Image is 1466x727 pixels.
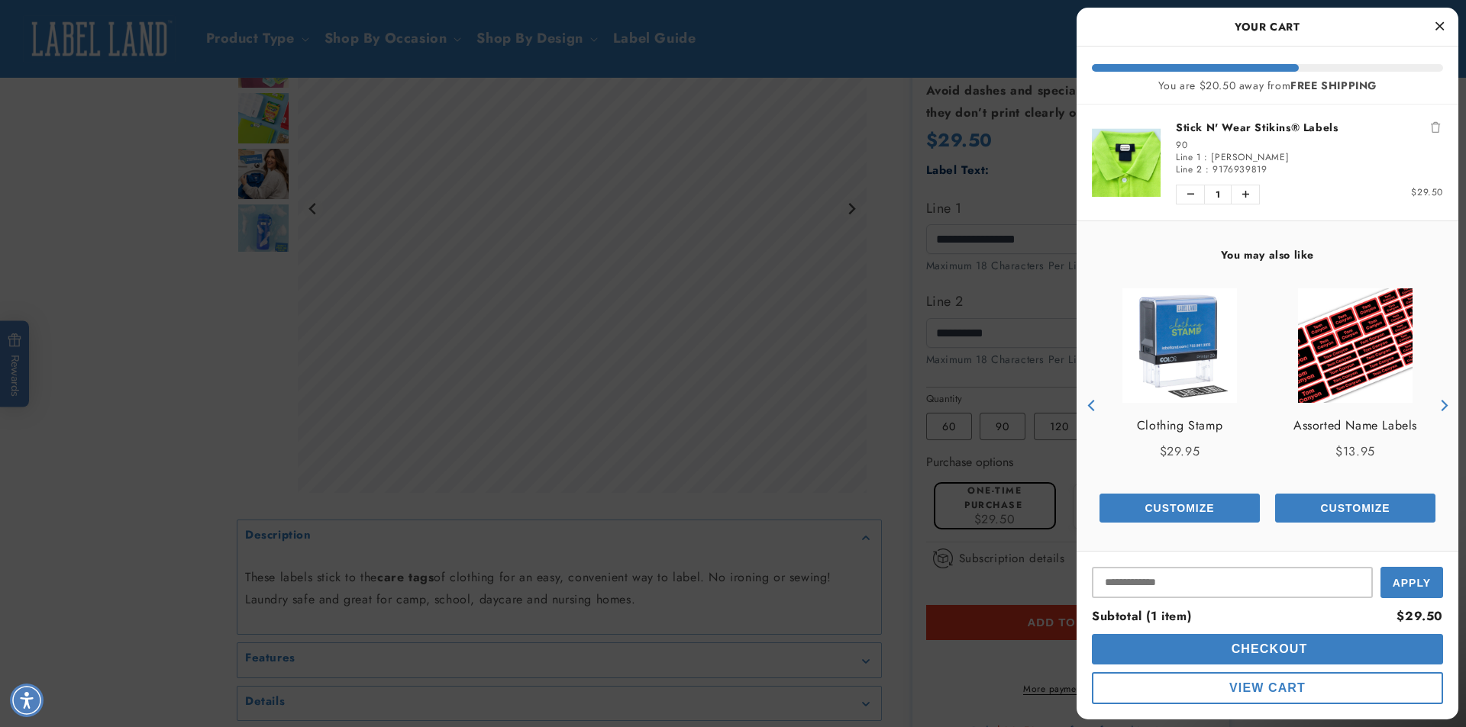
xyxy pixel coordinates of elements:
[1232,185,1259,204] button: Increase quantity of Stick N' Wear Stikins® Labels
[1160,442,1200,460] span: $29.95
[1092,128,1161,197] img: Stick N' Wear Stikins® Labels
[1428,15,1451,38] button: Close Cart
[1092,105,1443,220] li: product
[1092,15,1443,38] h2: Your Cart
[1092,672,1443,704] button: cart
[1393,577,1431,589] span: Apply
[1228,642,1308,655] span: Checkout
[1204,150,1208,164] span: :
[1092,248,1443,262] h4: You may also like
[1320,502,1390,514] span: Customize
[1092,567,1373,598] input: Input Discount
[61,85,213,114] button: Do these labels need ironing?
[1229,681,1306,694] span: View Cart
[1275,494,1435,523] button: Add the product, Iron-On Labels to Cart
[1380,567,1443,598] button: Apply
[1397,606,1443,628] div: $29.50
[1335,442,1375,460] span: $13.95
[1204,185,1232,204] span: 1
[1290,78,1377,93] b: FREE SHIPPING
[1092,273,1267,538] div: product
[10,684,44,717] div: Accessibility Menu
[1145,502,1214,514] span: Customize
[1267,273,1443,538] div: product
[1092,634,1443,664] button: cart
[1080,394,1103,417] button: Previous
[1122,288,1237,403] img: Clothing Stamp - Label Land
[1176,139,1443,151] div: 90
[1206,162,1209,176] span: :
[1211,150,1289,164] span: [PERSON_NAME]
[1176,162,1203,176] span: Line 2
[1177,185,1204,204] button: Decrease quantity of Stick N' Wear Stikins® Labels
[13,20,224,38] textarea: Type your message here
[1092,79,1443,92] div: You are $20.50 away from
[1092,607,1191,625] span: Subtotal (1 item)
[1137,418,1222,433] a: View Clothing Stamp
[1432,394,1455,417] button: Next
[1428,120,1443,135] button: Remove Stick N' Wear Stikins® Labels
[1176,150,1201,164] span: Line 1
[1411,185,1443,199] span: $29.50
[269,52,305,56] button: Close conversation starters
[22,43,213,72] button: Can these labels be used on uniforms?
[1293,418,1417,433] a: View Assorted Name Labels
[1298,288,1413,403] img: Assorted Name Labels - Label Land
[1176,120,1443,135] a: Stick N' Wear Stikins® Labels
[1099,494,1260,523] button: Add the product, Name Stamp to Cart
[1213,162,1267,176] span: 9176939819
